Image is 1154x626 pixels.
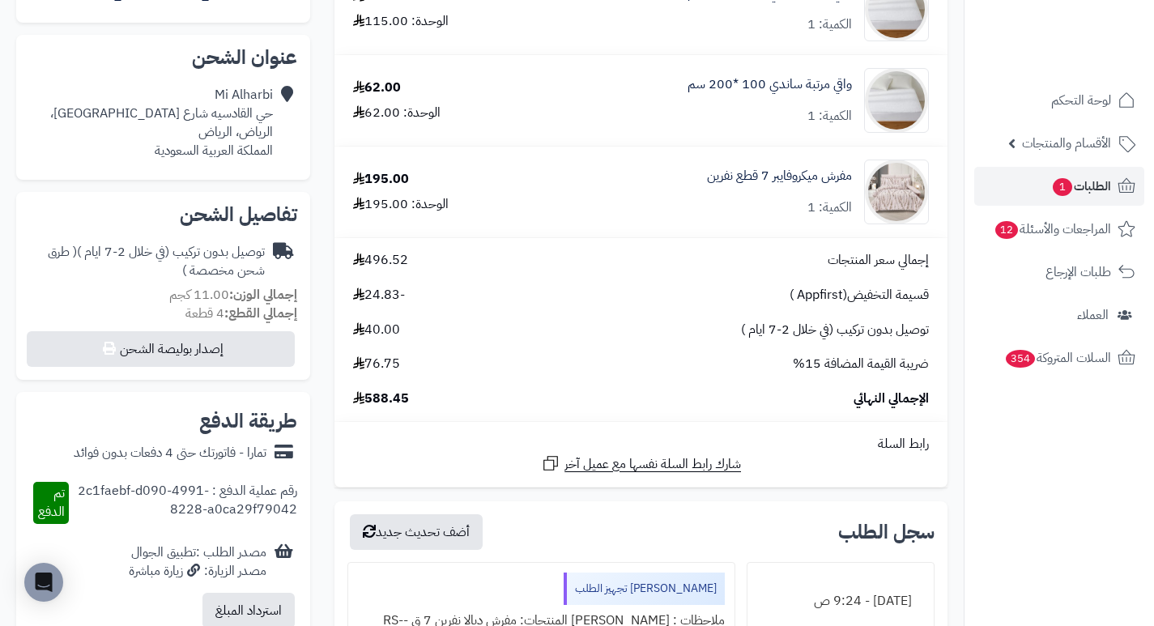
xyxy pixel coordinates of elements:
span: 76.75 [353,355,400,373]
h3: سجل الطلب [838,522,935,542]
a: واقي مرتبة ساندي 100 *200 سم [688,75,852,94]
a: السلات المتروكة354 [974,339,1144,377]
strong: إجمالي القطع: [224,304,297,323]
span: 40.00 [353,321,400,339]
button: أضف تحديث جديد [350,514,483,550]
a: الطلبات1 [974,167,1144,206]
h2: تفاصيل الشحن [29,205,297,224]
span: ضريبة القيمة المضافة 15% [793,355,929,373]
a: مفرش ميكروفايبر 7 قطع نفرين [707,167,852,185]
span: -24.83 [353,286,405,304]
span: السلات المتروكة [1004,347,1111,369]
span: 354 [1006,350,1035,368]
span: ( طرق شحن مخصصة ) [48,242,265,280]
span: العملاء [1077,304,1109,326]
img: logo-2.png [1044,45,1139,79]
span: المراجعات والأسئلة [994,218,1111,241]
div: الكمية: 1 [807,107,852,126]
span: 12 [995,221,1018,239]
div: مصدر الزيارة: زيارة مباشرة [129,562,266,581]
span: 588.45 [353,390,409,408]
button: إصدار بوليصة الشحن [27,331,295,367]
span: 1 [1053,178,1072,196]
span: الأقسام والمنتجات [1022,132,1111,155]
h2: عنوان الشحن [29,48,297,67]
img: 1739779782-1-90x90.jpg [865,68,928,133]
div: 195.00 [353,170,409,189]
div: Open Intercom Messenger [24,563,63,602]
div: [DATE] - 9:24 ص [757,586,924,617]
a: العملاء [974,296,1144,334]
div: رابط السلة [341,435,941,454]
span: شارك رابط السلة نفسها مع عميل آخر [564,455,741,474]
span: إجمالي سعر المنتجات [828,251,929,270]
span: طلبات الإرجاع [1045,261,1111,283]
span: الطلبات [1051,175,1111,198]
small: 4 قطعة [185,304,297,323]
div: 62.00 [353,79,401,97]
span: لوحة التحكم [1051,89,1111,112]
div: الوحدة: 195.00 [353,195,449,214]
a: المراجعات والأسئلة12 [974,210,1144,249]
a: شارك رابط السلة نفسها مع عميل آخر [541,454,741,474]
small: 11.00 كجم [169,285,297,304]
span: تم الدفع [38,483,65,522]
div: تمارا - فاتورتك حتى 4 دفعات بدون فوائد [74,444,266,462]
div: مصدر الطلب :تطبيق الجوال [129,543,266,581]
div: Mi Alharbi حي القادسيه شارع [GEOGRAPHIC_DATA]، الرياض، الرياض المملكة العربية السعودية [50,86,273,160]
div: رقم عملية الدفع : 2c1faebf-d090-4991-8228-a0ca29f79042 [69,482,298,524]
a: لوحة التحكم [974,81,1144,120]
strong: إجمالي الوزن: [229,285,297,304]
span: قسيمة التخفيض(Appfirst ) [790,286,929,304]
span: الإجمالي النهائي [854,390,929,408]
div: الكمية: 1 [807,198,852,217]
span: توصيل بدون تركيب (في خلال 2-7 ايام ) [741,321,929,339]
h2: طريقة الدفع [199,411,297,431]
div: الوحدة: 115.00 [353,12,449,31]
div: [PERSON_NAME] تجهيز الطلب [564,573,725,605]
a: طلبات الإرجاع [974,253,1144,292]
div: توصيل بدون تركيب (في خلال 2-7 ايام ) [29,243,265,280]
div: الوحدة: 62.00 [353,104,441,122]
div: الكمية: 1 [807,15,852,34]
img: 1754395510-1-90x90.jpg [865,160,928,224]
span: 496.52 [353,251,408,270]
